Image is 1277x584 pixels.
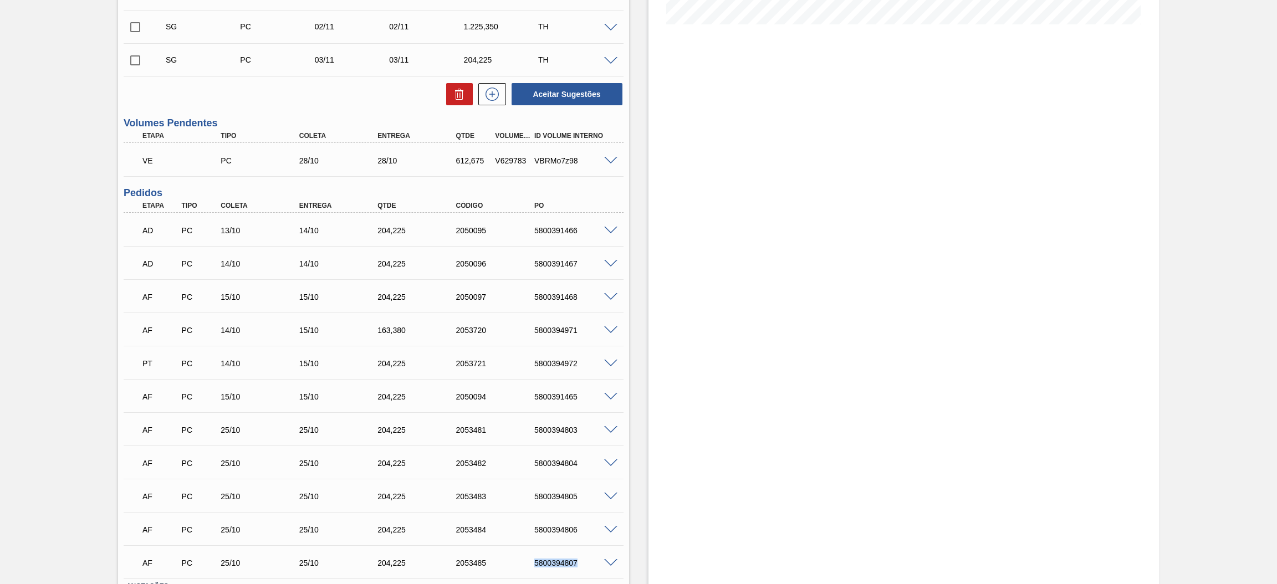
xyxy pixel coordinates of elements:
div: 204,225 [375,392,464,401]
h3: Pedidos [124,187,624,199]
div: 5800394807 [532,559,621,567]
div: 25/10/2025 [218,459,307,468]
div: Pedido de Compra [237,55,321,64]
div: 15/10/2025 [297,326,386,335]
div: 5800394972 [532,359,621,368]
div: 03/11/2025 [386,55,471,64]
div: 25/10/2025 [297,559,386,567]
div: Aguardando Faturamento [140,285,182,309]
div: Coleta [297,132,386,140]
div: 25/10/2025 [218,426,307,434]
p: AF [142,426,179,434]
div: Aguardando Faturamento [140,484,182,509]
div: 5800394806 [532,525,621,534]
div: Id Volume Interno [532,132,621,140]
div: 204,225 [375,293,464,301]
div: Volume Portal [492,132,534,140]
div: 15/10/2025 [218,293,307,301]
div: 25/10/2025 [297,492,386,501]
p: AD [142,226,179,235]
div: Aguardando Faturamento [140,551,182,575]
div: 2053482 [453,459,543,468]
div: 5800391465 [532,392,621,401]
div: 2053720 [453,326,543,335]
div: Etapa [140,202,182,209]
div: 5800394804 [532,459,621,468]
div: Entrega [297,202,386,209]
div: 14/10/2025 [297,259,386,268]
div: 204,225 [375,459,464,468]
div: 25/10/2025 [297,426,386,434]
h3: Volumes Pendentes [124,117,624,129]
div: 03/11/2025 [312,55,396,64]
div: Qtde [375,202,464,209]
div: Pedido de Compra [179,525,221,534]
div: Tipo [179,202,221,209]
div: 204,225 [461,55,545,64]
div: 5800394803 [532,426,621,434]
div: Pedido de Compra [179,259,221,268]
div: 15/10/2025 [218,392,307,401]
p: AF [142,559,179,567]
p: AF [142,392,179,401]
div: 5800391468 [532,293,621,301]
div: Código [453,202,543,209]
div: 25/10/2025 [218,525,307,534]
div: 2053721 [453,359,543,368]
div: Aguardando Descarga [140,218,182,243]
div: 2053485 [453,559,543,567]
div: TH [535,55,620,64]
button: Aceitar Sugestões [512,83,622,105]
div: 2053483 [453,492,543,501]
p: AF [142,293,179,301]
div: Pedido de Compra [179,293,221,301]
p: AF [142,326,179,335]
div: Pedido de Compra [179,226,221,235]
p: AF [142,492,179,501]
div: Qtde [453,132,496,140]
div: 28/10/2025 [375,156,464,165]
div: 14/10/2025 [218,326,307,335]
div: 25/10/2025 [297,459,386,468]
div: Aguardando Faturamento [140,318,182,342]
div: 204,225 [375,525,464,534]
p: AF [142,459,179,468]
div: Tipo [218,132,307,140]
div: Entrega [375,132,464,140]
div: 15/10/2025 [297,293,386,301]
div: Pedido de Compra [218,156,307,165]
div: 204,225 [375,259,464,268]
div: 13/10/2025 [218,226,307,235]
p: VE [142,156,226,165]
div: Aguardando Faturamento [140,451,182,475]
div: 5800394805 [532,492,621,501]
div: 25/10/2025 [218,559,307,567]
div: Nova sugestão [473,83,506,105]
div: 2050095 [453,226,543,235]
p: AD [142,259,179,268]
div: VBRMo7z98 [532,156,621,165]
div: 163,380 [375,326,464,335]
div: 204,225 [375,359,464,368]
div: 15/10/2025 [297,392,386,401]
div: Coleta [218,202,307,209]
p: AF [142,525,179,534]
div: 204,225 [375,492,464,501]
div: 2050097 [453,293,543,301]
div: 2053484 [453,525,543,534]
div: 02/11/2025 [312,22,396,31]
div: 204,225 [375,226,464,235]
div: Sugestão Criada [163,55,247,64]
p: PT [142,359,179,368]
div: 25/10/2025 [218,492,307,501]
div: 204,225 [375,559,464,567]
div: Pedido de Compra [179,392,221,401]
div: Aguardando Faturamento [140,418,182,442]
div: Sugestão Criada [163,22,247,31]
div: Aguardando Faturamento [140,385,182,409]
div: 1.225,350 [461,22,545,31]
div: PO [532,202,621,209]
div: 5800391466 [532,226,621,235]
div: TH [535,22,620,31]
div: 204,225 [375,426,464,434]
